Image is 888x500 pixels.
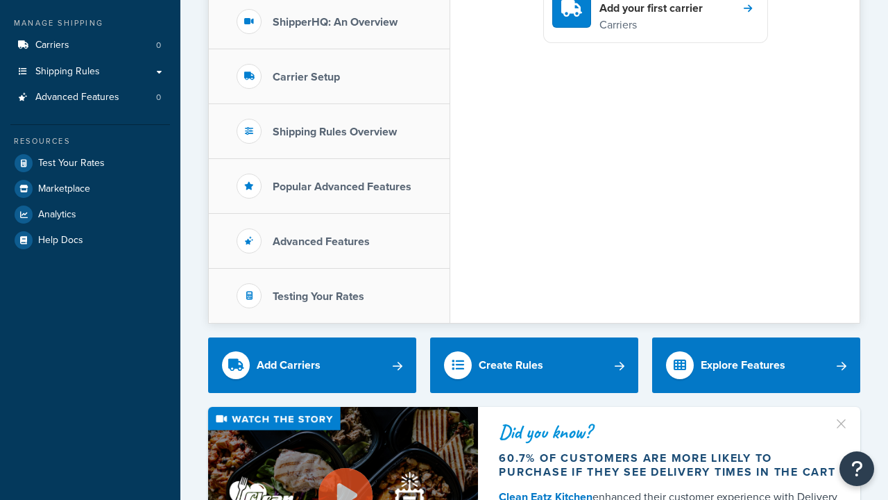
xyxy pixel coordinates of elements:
[156,40,161,51] span: 0
[10,85,170,110] li: Advanced Features
[10,17,170,29] div: Manage Shipping
[257,356,321,375] div: Add Carriers
[10,202,170,227] a: Analytics
[35,40,69,51] span: Carriers
[430,337,638,393] a: Create Rules
[599,16,703,34] p: Carriers
[10,85,170,110] a: Advanced Features0
[38,183,90,195] span: Marketplace
[839,451,874,486] button: Open Resource Center
[273,235,370,248] h3: Advanced Features
[10,33,170,58] a: Carriers0
[10,176,170,201] a: Marketplace
[273,71,340,83] h3: Carrier Setup
[38,209,76,221] span: Analytics
[35,92,119,103] span: Advanced Features
[10,135,170,147] div: Resources
[38,235,83,247] span: Help Docs
[273,290,364,303] h3: Testing Your Rates
[10,151,170,176] a: Test Your Rates
[208,337,416,393] a: Add Carriers
[273,126,397,138] h3: Shipping Rules Overview
[652,337,860,393] a: Explore Features
[273,181,411,193] h3: Popular Advanced Features
[273,16,398,28] h3: ShipperHQ: An Overview
[10,33,170,58] li: Carriers
[701,356,785,375] div: Explore Features
[479,356,543,375] div: Create Rules
[38,158,105,169] span: Test Your Rates
[10,228,170,253] a: Help Docs
[10,59,170,85] a: Shipping Rules
[156,92,161,103] span: 0
[599,1,703,16] h4: Add your first carrier
[35,66,100,78] span: Shipping Rules
[499,451,839,479] div: 60.7% of customers are more likely to purchase if they see delivery times in the cart
[499,422,839,442] div: Did you know?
